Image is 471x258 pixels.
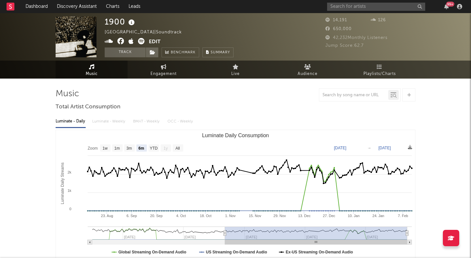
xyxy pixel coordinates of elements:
[105,28,189,36] div: [GEOGRAPHIC_DATA] | Soundtrack
[164,146,168,151] text: 1y
[105,16,136,27] div: 1900
[319,93,388,98] input: Search by song name or URL
[271,61,343,79] a: Audience
[398,214,408,218] text: 7. Feb
[225,214,235,218] text: 1. Nov
[202,47,234,57] button: Summary
[325,18,347,22] span: 14,191
[334,146,346,150] text: [DATE]
[325,36,388,40] span: 42,232 Monthly Listeners
[149,38,161,46] button: Edit
[348,214,359,218] text: 10. Jan
[118,250,186,254] text: Global Streaming On-Demand Audio
[56,103,120,111] span: Total Artist Consumption
[175,146,180,151] text: All
[88,146,98,151] text: Zoom
[327,3,425,11] input: Search for artists
[128,61,200,79] a: Engagement
[105,47,146,57] button: Track
[56,116,86,127] div: Luminate - Daily
[444,4,449,9] button: 99+
[231,70,240,78] span: Live
[171,49,196,57] span: Benchmark
[150,70,177,78] span: Engagement
[60,162,65,204] text: Luminate Daily Streams
[446,2,454,7] div: 99 +
[56,61,128,79] a: Music
[273,214,286,218] text: 29. Nov
[200,214,211,218] text: 18. Oct
[67,170,71,174] text: 2k
[127,214,137,218] text: 6. Sep
[69,207,71,211] text: 0
[206,250,267,254] text: US Streaming On-Demand Audio
[86,70,98,78] span: Music
[343,61,415,79] a: Playlists/Charts
[325,44,364,48] span: Jump Score: 62.7
[202,133,269,138] text: Luminate Daily Consumption
[127,146,132,151] text: 3m
[323,214,335,218] text: 27. Dec
[367,146,371,150] text: →
[363,70,396,78] span: Playlists/Charts
[103,146,108,151] text: 1w
[298,214,311,218] text: 13. Dec
[200,61,271,79] a: Live
[286,250,353,254] text: Ex-US Streaming On-Demand Audio
[114,146,120,151] text: 1m
[371,18,386,22] span: 126
[325,27,352,31] span: 650,000
[211,51,230,54] span: Summary
[162,47,199,57] a: Benchmark
[249,214,261,218] text: 15. Nov
[176,214,186,218] text: 4. Oct
[378,146,391,150] text: [DATE]
[373,214,384,218] text: 24. Jan
[150,146,158,151] text: YTD
[298,70,318,78] span: Audience
[138,146,144,151] text: 6m
[150,214,163,218] text: 20. Sep
[101,214,113,218] text: 23. Aug
[67,189,71,193] text: 1k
